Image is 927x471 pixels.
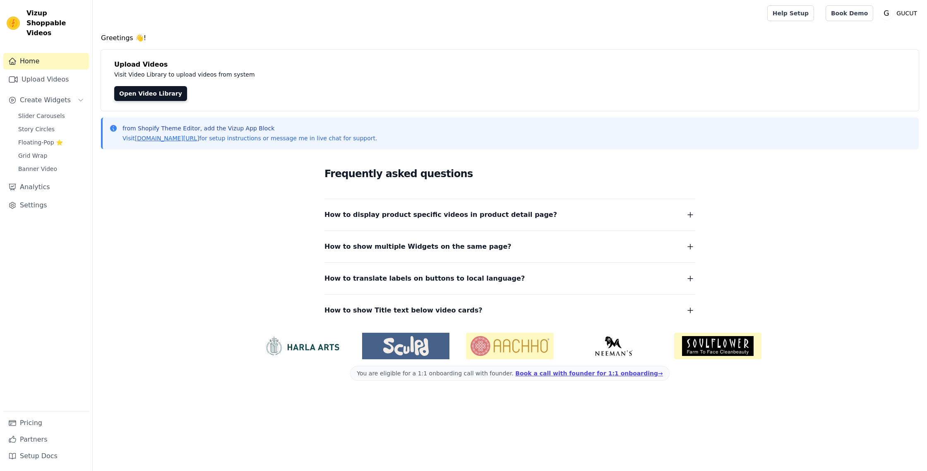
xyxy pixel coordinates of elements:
h4: Greetings 👋! [101,33,919,43]
span: How to show Title text below video cards? [324,305,483,316]
a: Settings [3,197,89,214]
img: Neeman's [570,336,658,356]
span: Slider Carousels [18,112,65,120]
img: Vizup [7,17,20,30]
p: GUCUT [893,6,920,21]
img: Aachho [466,333,553,359]
a: Analytics [3,179,89,195]
text: G [884,9,889,17]
span: Floating-Pop ⭐ [18,138,63,147]
span: Create Widgets [20,95,71,105]
a: [DOMAIN_NAME][URL] [135,135,199,142]
span: How to display product specific videos in product detail page? [324,209,557,221]
button: Create Widgets [3,92,89,108]
a: Pricing [3,415,89,431]
a: Upload Videos [3,71,89,88]
img: Sculpd US [362,336,449,356]
span: How to show multiple Widgets on the same page? [324,241,512,252]
a: Banner Video [13,163,89,175]
button: How to show Title text below video cards? [324,305,695,316]
a: Partners [3,431,89,448]
p: Visit for setup instructions or message me in live chat for support. [122,134,377,142]
p: from Shopify Theme Editor, add the Vizup App Block [122,124,377,132]
a: Story Circles [13,123,89,135]
a: Floating-Pop ⭐ [13,137,89,148]
a: Home [3,53,89,70]
a: Setup Docs [3,448,89,464]
img: HarlaArts [258,336,346,356]
span: Grid Wrap [18,151,47,160]
span: How to translate labels on buttons to local language? [324,273,525,284]
a: Help Setup [767,5,814,21]
img: Soulflower [674,333,761,359]
button: How to display product specific videos in product detail page? [324,209,695,221]
h4: Upload Videos [114,60,905,70]
span: Story Circles [18,125,55,133]
button: How to show multiple Widgets on the same page? [324,241,695,252]
h2: Frequently asked questions [324,166,695,182]
a: Book Demo [826,5,873,21]
button: G GUCUT [880,6,920,21]
a: Grid Wrap [13,150,89,161]
span: Banner Video [18,165,57,173]
p: Visit Video Library to upload videos from system [114,70,485,79]
span: Vizup Shoppable Videos [26,8,86,38]
a: Book a call with founder for 1:1 onboarding [515,370,663,377]
a: Open Video Library [114,86,187,101]
a: Slider Carousels [13,110,89,122]
button: How to translate labels on buttons to local language? [324,273,695,284]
